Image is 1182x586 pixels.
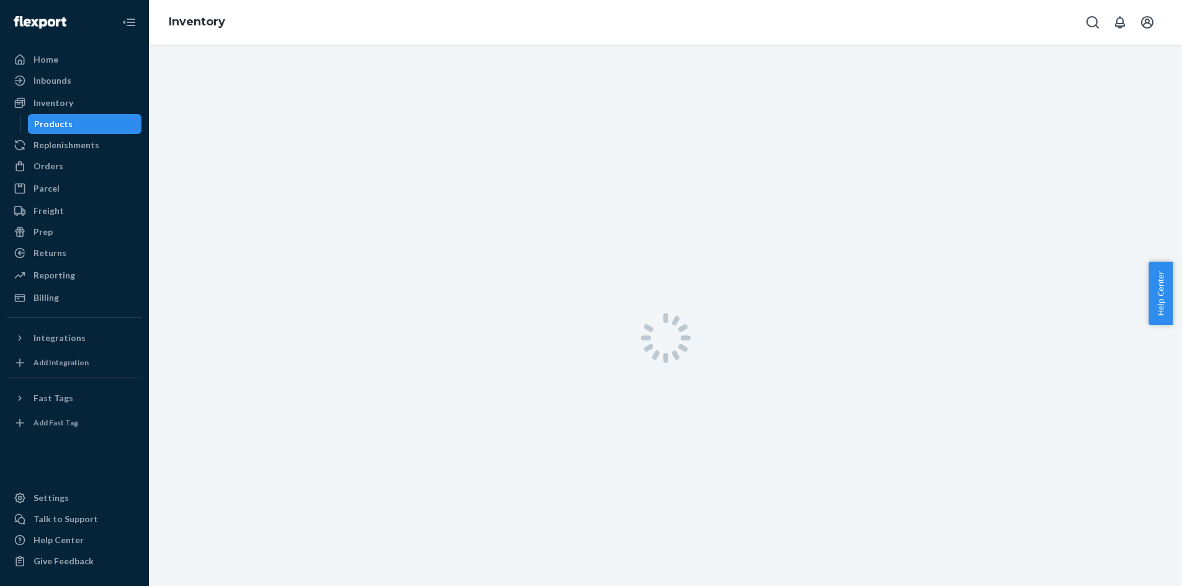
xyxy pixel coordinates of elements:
a: Products [28,114,142,134]
a: Orders [7,156,141,176]
button: Help Center [1148,262,1173,325]
ol: breadcrumbs [159,4,235,40]
a: Prep [7,222,141,242]
div: Home [34,53,58,66]
div: Returns [34,247,66,259]
div: Prep [34,226,53,238]
a: Inventory [7,93,141,113]
a: Add Fast Tag [7,413,141,433]
a: Inbounds [7,71,141,91]
div: Give Feedback [34,555,94,567]
div: Products [34,118,73,130]
a: Reporting [7,265,141,285]
div: Help Center [34,534,84,546]
a: Parcel [7,179,141,198]
div: Integrations [34,332,86,344]
button: Fast Tags [7,388,141,408]
button: Open account menu [1135,10,1160,35]
a: Home [7,50,141,69]
a: Settings [7,488,141,508]
button: Talk to Support [7,509,141,529]
div: Replenishments [34,139,99,151]
button: Close Navigation [117,10,141,35]
a: Returns [7,243,141,263]
a: Inventory [169,15,225,29]
a: Billing [7,288,141,308]
div: Fast Tags [34,392,73,404]
div: Billing [34,291,59,304]
img: Flexport logo [14,16,66,29]
button: Open Search Box [1080,10,1105,35]
div: Freight [34,205,64,217]
a: Help Center [7,530,141,550]
div: Inbounds [34,74,71,87]
a: Freight [7,201,141,221]
button: Open notifications [1108,10,1132,35]
div: Orders [34,160,63,172]
a: Replenishments [7,135,141,155]
div: Inventory [34,97,73,109]
button: Integrations [7,328,141,348]
div: Reporting [34,269,75,282]
div: Add Integration [34,357,89,368]
button: Give Feedback [7,551,141,571]
a: Add Integration [7,353,141,373]
div: Talk to Support [34,513,98,525]
div: Settings [34,492,69,504]
div: Parcel [34,182,60,195]
div: Add Fast Tag [34,417,78,428]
